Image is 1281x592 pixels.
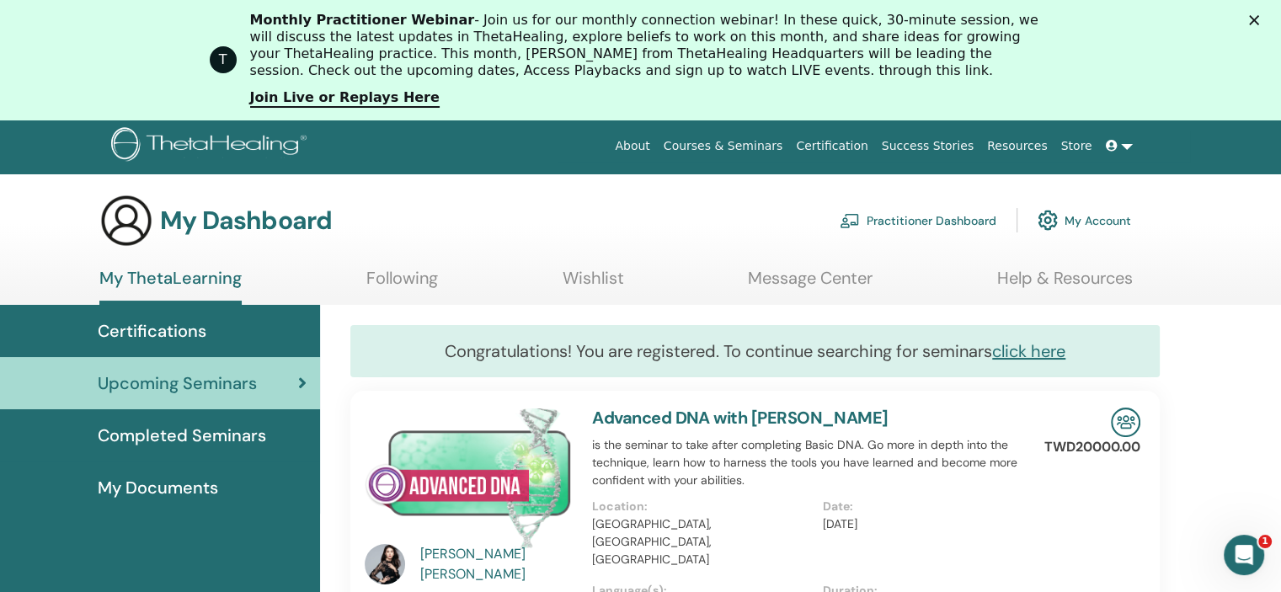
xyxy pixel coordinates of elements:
a: Following [366,268,438,301]
img: generic-user-icon.jpg [99,194,153,248]
a: click here [992,340,1065,362]
a: My ThetaLearning [99,268,242,305]
p: is the seminar to take after completing Basic DNA. Go more in depth into the technique, learn how... [592,436,1053,489]
a: Advanced DNA with [PERSON_NAME] [592,407,888,429]
span: Completed Seminars [98,423,266,448]
img: chalkboard-teacher.svg [840,213,860,228]
span: 1 [1258,535,1272,548]
div: - Join us for our monthly connection webinar! In these quick, 30-minute session, we will discuss ... [250,12,1045,79]
div: Congratulations! You are registered. To continue searching for seminars [350,325,1160,377]
a: About [608,131,656,162]
p: [GEOGRAPHIC_DATA], [GEOGRAPHIC_DATA], [GEOGRAPHIC_DATA] [592,515,812,568]
img: In-Person Seminar [1111,408,1140,437]
img: Advanced DNA [365,408,572,549]
img: default.jpg [365,544,405,584]
img: logo.png [111,127,312,165]
a: My Account [1038,201,1131,238]
iframe: Intercom live chat [1224,535,1264,575]
a: Certification [789,131,874,162]
b: Monthly Practitioner Webinar [250,12,475,28]
span: My Documents [98,475,218,500]
a: [PERSON_NAME] [PERSON_NAME] [420,544,576,584]
a: Practitioner Dashboard [840,201,996,238]
a: Store [1054,131,1099,162]
p: TWD20000.00 [1044,437,1140,457]
a: Join Live or Replays Here [250,89,440,108]
img: cog.svg [1038,205,1058,234]
a: Help & Resources [997,268,1133,301]
div: Profile image for ThetaHealing [210,46,237,73]
span: Certifications [98,318,206,344]
p: Location : [592,498,812,515]
p: [DATE] [823,515,1043,533]
a: Courses & Seminars [657,131,790,162]
div: Close [1249,15,1266,25]
span: Upcoming Seminars [98,371,257,396]
a: Message Center [748,268,873,301]
a: Wishlist [563,268,624,301]
h3: My Dashboard [160,205,332,236]
a: Resources [980,131,1054,162]
a: Success Stories [875,131,980,162]
p: Date : [823,498,1043,515]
